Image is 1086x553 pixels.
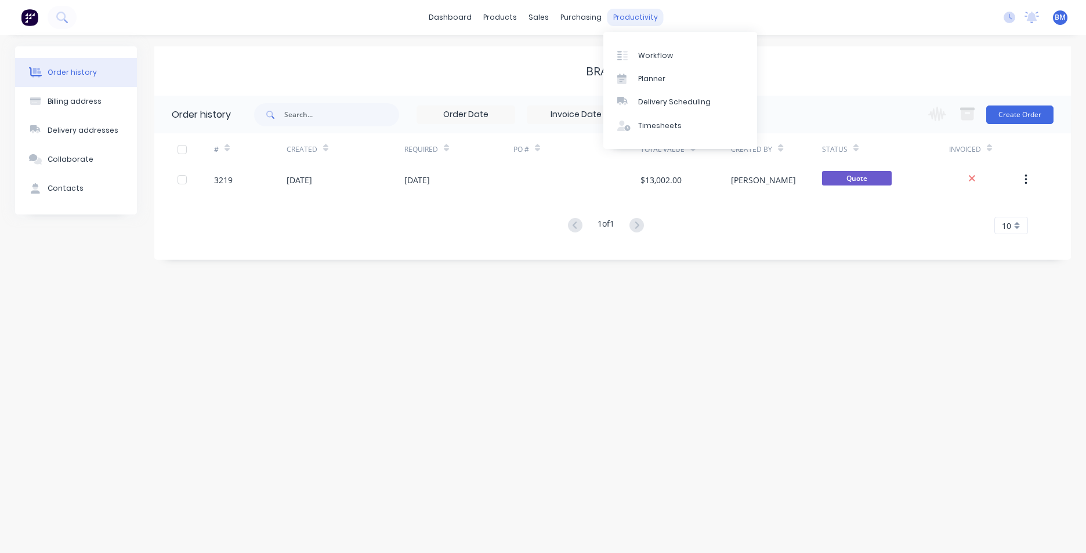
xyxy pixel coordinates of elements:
[404,133,513,165] div: Required
[15,174,137,203] button: Contacts
[48,67,97,78] div: Order history
[172,108,231,122] div: Order history
[586,64,640,78] div: Braydon
[15,145,137,174] button: Collaborate
[731,133,821,165] div: Created By
[287,133,404,165] div: Created
[638,121,682,131] div: Timesheets
[822,171,892,185] span: Quote
[48,154,93,165] div: Collaborate
[513,133,640,165] div: PO #
[603,114,757,137] a: Timesheets
[949,144,981,155] div: Invoiced
[287,174,312,186] div: [DATE]
[513,144,529,155] div: PO #
[603,90,757,114] a: Delivery Scheduling
[638,74,665,84] div: Planner
[15,87,137,116] button: Billing address
[214,144,219,155] div: #
[822,133,949,165] div: Status
[404,144,438,155] div: Required
[48,96,102,107] div: Billing address
[15,116,137,145] button: Delivery addresses
[1055,12,1066,23] span: BM
[21,9,38,26] img: Factory
[949,133,1022,165] div: Invoiced
[603,67,757,90] a: Planner
[423,9,477,26] a: dashboard
[822,144,848,155] div: Status
[287,144,317,155] div: Created
[48,125,118,136] div: Delivery addresses
[640,174,682,186] div: $13,002.00
[477,9,523,26] div: products
[48,183,84,194] div: Contacts
[214,174,233,186] div: 3219
[638,97,711,107] div: Delivery Scheduling
[986,105,1054,124] button: Create Order
[284,103,399,126] input: Search...
[731,174,796,186] div: [PERSON_NAME]
[527,106,625,123] input: Invoice Date
[598,217,614,234] div: 1 of 1
[417,106,515,123] input: Order Date
[404,174,430,186] div: [DATE]
[214,133,287,165] div: #
[603,43,757,67] a: Workflow
[1002,220,1011,232] span: 10
[555,9,607,26] div: purchasing
[523,9,555,26] div: sales
[638,50,673,61] div: Workflow
[607,9,664,26] div: productivity
[15,58,137,87] button: Order history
